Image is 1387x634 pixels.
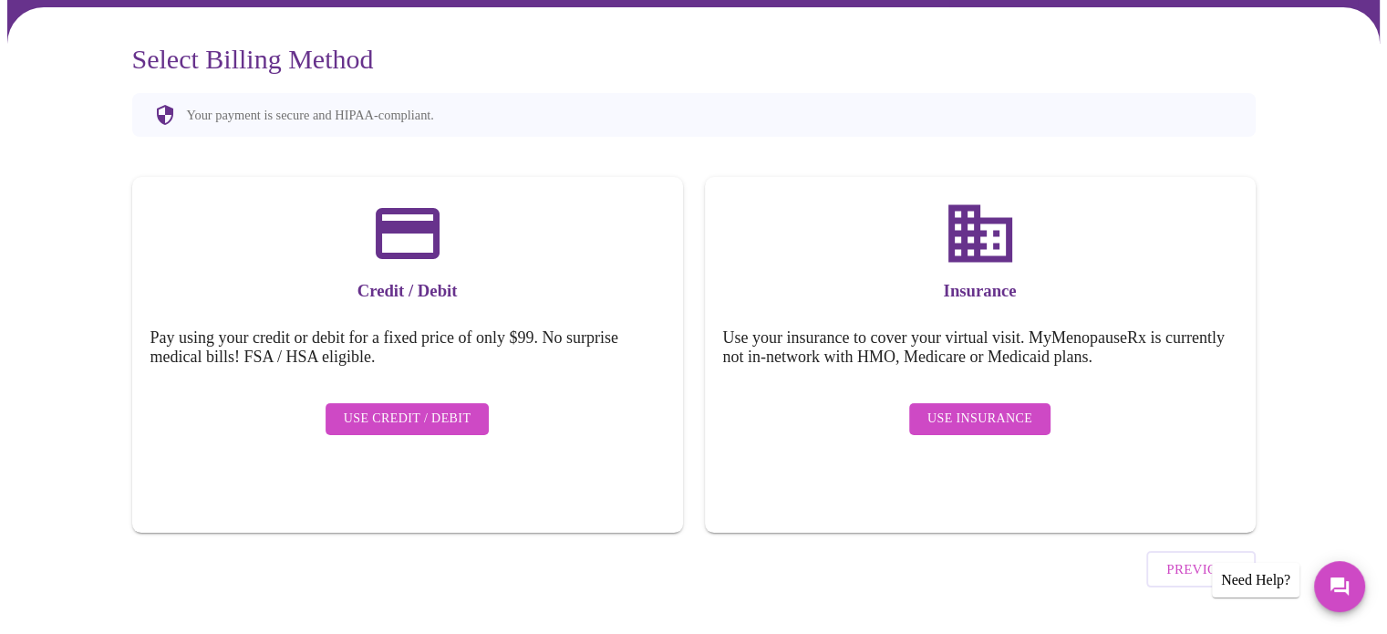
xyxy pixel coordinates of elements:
[909,403,1051,435] button: Use Insurance
[723,328,1237,367] h5: Use your insurance to cover your virtual visit. MyMenopauseRx is currently not in-network with HM...
[723,281,1237,301] h3: Insurance
[1146,551,1255,587] button: Previous
[344,408,471,431] span: Use Credit / Debit
[927,408,1032,431] span: Use Insurance
[326,403,490,435] button: Use Credit / Debit
[187,108,434,123] p: Your payment is secure and HIPAA-compliant.
[1212,563,1299,598] div: Need Help?
[1166,557,1235,581] span: Previous
[132,44,1256,75] h3: Select Billing Method
[150,281,665,301] h3: Credit / Debit
[1314,561,1365,612] button: Messages
[150,328,665,367] h5: Pay using your credit or debit for a fixed price of only $99. No surprise medical bills! FSA / HS...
